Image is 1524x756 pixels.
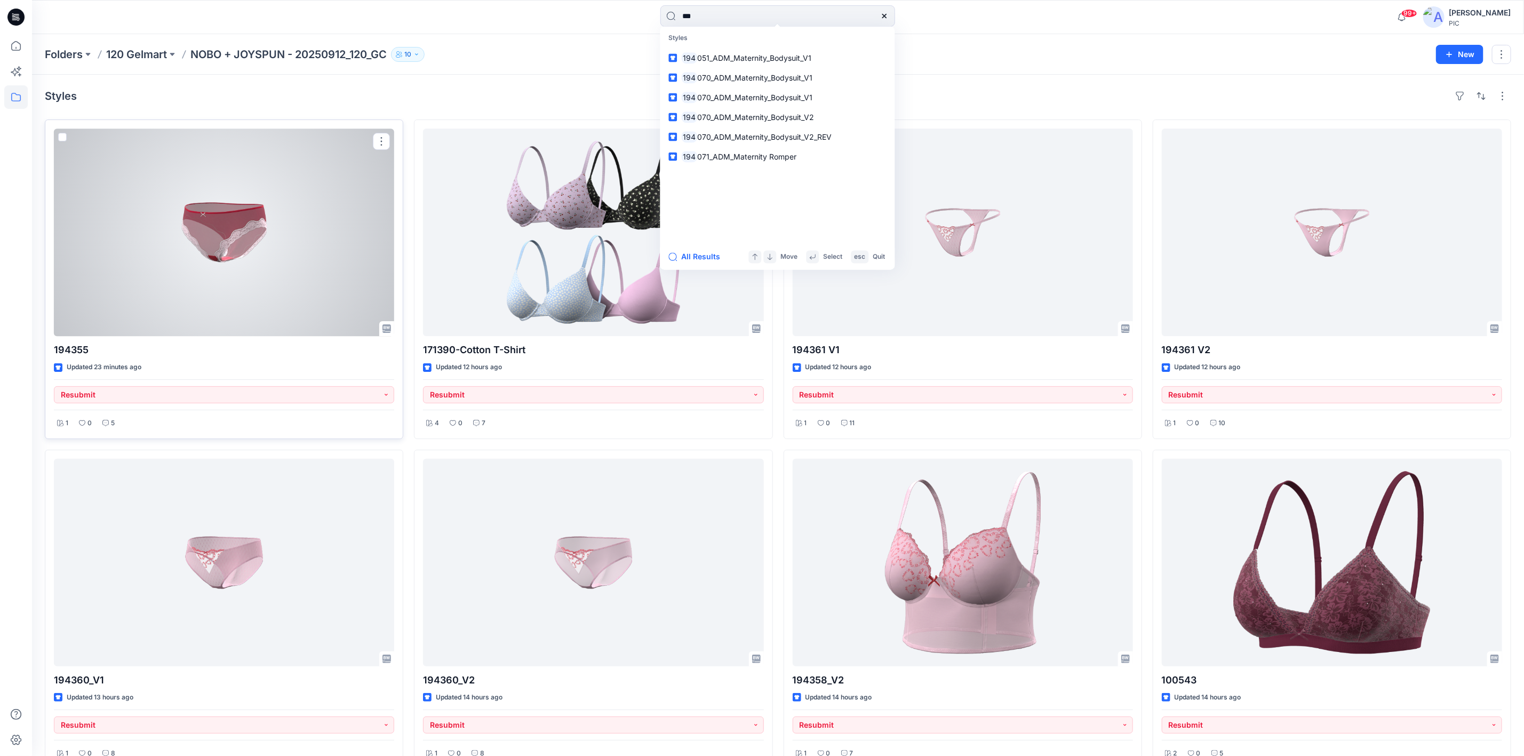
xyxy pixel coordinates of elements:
p: Updated 12 hours ago [1175,362,1241,373]
p: 1 [1174,418,1176,429]
p: 11 [850,418,855,429]
p: Updated 12 hours ago [436,362,502,373]
p: 194361 V1 [793,343,1133,357]
p: 194360_V2 [423,673,763,688]
p: 194361 V2 [1162,343,1502,357]
button: All Results [669,251,728,264]
p: 4 [435,418,439,429]
span: 99+ [1401,9,1417,18]
a: 194360_V1 [54,459,394,666]
p: 1 [804,418,807,429]
span: 070_ADM_Maternity_Bodysuit_V2 [697,113,814,122]
a: 194361 V2 [1162,129,1502,336]
span: 070_ADM_Maternity_Bodysuit_V2_REV [697,132,832,141]
mark: 194 [682,111,698,123]
mark: 194 [682,91,698,104]
a: 194051_ADM_Maternity_Bodysuit_V1 [663,48,893,68]
a: 194070_ADM_Maternity_Bodysuit_V2 [663,107,893,127]
p: 1 [66,418,68,429]
p: Select [824,251,843,262]
p: Quit [873,251,885,262]
p: 171390-Cotton T-Shirt [423,343,763,357]
p: 10 [404,49,411,60]
p: 100543 [1162,673,1502,688]
a: 194070_ADM_Maternity_Bodysuit_V2_REV [663,127,893,147]
mark: 194 [682,131,698,143]
mark: 194 [682,150,698,163]
p: Updated 14 hours ago [436,692,502,703]
a: 194070_ADM_Maternity_Bodysuit_V1 [663,87,893,107]
span: 071_ADM_Maternity Romper [697,152,796,161]
a: 171390-Cotton T-Shirt [423,129,763,336]
a: 100543 [1162,459,1502,666]
h4: Styles [45,90,77,102]
p: Styles [663,29,893,49]
a: 120 Gelmart [106,47,167,62]
span: 051_ADM_Maternity_Bodysuit_V1 [697,53,811,62]
a: 194361 V1 [793,129,1133,336]
p: Updated 14 hours ago [805,692,872,703]
a: 194355 [54,129,394,336]
div: [PERSON_NAME] [1449,6,1511,19]
p: 0 [826,418,831,429]
mark: 194 [682,71,698,84]
p: 10 [1219,418,1226,429]
p: 5 [111,418,115,429]
a: 194358_V2 [793,459,1133,666]
p: 194360_V1 [54,673,394,688]
a: 194360_V2 [423,459,763,666]
span: 070_ADM_Maternity_Bodysuit_V1 [697,73,812,82]
a: 194071_ADM_Maternity Romper [663,147,893,166]
button: 10 [391,47,425,62]
mark: 194 [682,52,698,64]
p: 194358_V2 [793,673,1133,688]
p: NOBO + JOYSPUN - 20250912_120_GC [190,47,387,62]
button: New [1436,45,1483,64]
span: 070_ADM_Maternity_Bodysuit_V1 [697,93,812,102]
a: Folders [45,47,83,62]
img: avatar [1423,6,1445,28]
div: PIC [1449,19,1511,27]
p: 194355 [54,343,394,357]
a: 194070_ADM_Maternity_Bodysuit_V1 [663,68,893,87]
p: 7 [482,418,485,429]
p: 0 [1195,418,1200,429]
p: Move [781,251,798,262]
p: Updated 12 hours ago [805,362,872,373]
p: Updated 14 hours ago [1175,692,1241,703]
p: esc [855,251,866,262]
p: Updated 23 minutes ago [67,362,141,373]
p: Updated 13 hours ago [67,692,133,703]
p: 0 [87,418,92,429]
p: 0 [458,418,462,429]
